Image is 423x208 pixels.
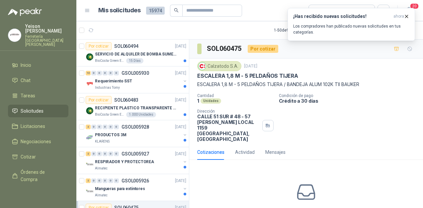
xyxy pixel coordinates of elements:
span: Tareas [21,92,35,99]
img: Company Logo [8,29,21,42]
span: search [174,8,179,13]
h3: ¡Has recibido nuevas solicitudes! [293,14,391,19]
div: 2 [86,125,91,129]
p: PRODUCTOS 3M [95,132,127,138]
a: Órdenes de Compra [8,166,68,186]
p: CALLE 51 SUR # 48 - 57 [PERSON_NAME] LOCAL 1159 [GEOGRAPHIC_DATA] , [GEOGRAPHIC_DATA] [197,114,260,142]
a: Por cotizarSOL060483[DATE] Company LogoRECIPIENTE PLASTICO TRANSPARENTE 500 MLBioCosta Green Ener... [76,93,189,120]
p: [DATE] [175,97,186,103]
p: Industrias Tomy [95,85,120,90]
div: Por cotizar [86,42,112,50]
p: BioCosta Green Energy S.A.S [95,58,125,63]
a: 2 0 0 0 0 0 GSOL005926[DATE] Company LogoMangueras para extintoresAlmatec [86,177,188,198]
p: 1 [197,98,199,104]
div: 0 [91,71,96,75]
h1: Mis solicitudes [98,6,141,15]
div: 0 [91,152,96,156]
div: 0 [97,125,102,129]
span: Remisiones [21,191,45,198]
span: Solicitudes [21,107,43,115]
p: [DATE] [175,43,186,50]
img: Company Logo [86,160,94,168]
div: 0 [91,178,96,183]
div: 0 [97,178,102,183]
img: Company Logo [86,53,94,61]
div: 0 [114,125,119,129]
div: 0 [91,125,96,129]
p: Dirección [197,109,260,114]
p: [DATE] [175,151,186,157]
p: [DATE] [175,70,186,76]
p: SERVICIO DE ALQUILER DE BOMBA SUMERGIBLE DE 1 HP [95,51,178,57]
p: GSOL005930 [122,71,149,75]
p: Yeison [PERSON_NAME] [25,24,68,33]
div: Por cotizar [86,96,112,104]
p: GSOL005928 [122,125,149,129]
div: 0 [97,152,102,156]
div: 15 Días [126,58,143,63]
div: Cotizaciones [197,149,224,156]
a: Solicitudes [8,105,68,117]
div: Calzatodo S.A. [197,61,241,71]
div: Mensajes [265,149,286,156]
a: Por cotizarSOL060494[DATE] Company LogoSERVICIO DE ALQUILER DE BOMBA SUMERGIBLE DE 1 HPBioCosta G... [76,40,189,66]
div: 0 [108,178,113,183]
p: Crédito a 30 días [279,98,420,104]
p: [DATE] [175,124,186,130]
p: BioCosta Green Energy S.A.S [95,112,125,117]
p: GSOL005927 [122,152,149,156]
p: Los compradores han publicado nuevas solicitudes en tus categorías. [293,23,409,35]
p: Ferretería [GEOGRAPHIC_DATA][PERSON_NAME] [25,35,68,47]
a: 2 0 0 0 0 0 GSOL005928[DATE] Company LogoPRODUCTOS 3MKLARENS [86,123,188,144]
img: Company Logo [86,187,94,195]
p: Condición de pago [279,93,420,98]
div: 10 [86,71,91,75]
div: 0 [103,178,108,183]
div: 0 [103,125,108,129]
a: Licitaciones [8,120,68,133]
div: 0 [114,71,119,75]
div: Todas [313,7,327,14]
p: RESPIRADOR Y PROTECTOREA [95,159,154,165]
span: Chat [21,77,31,84]
a: Tareas [8,89,68,102]
a: Cotizar [8,151,68,163]
span: Órdenes de Compra [21,168,62,183]
a: 2 0 0 0 0 0 GSOL005927[DATE] Company LogoRESPIRADOR Y PROTECTOREAAlmatec [86,150,188,171]
p: Almatec [95,166,108,171]
p: [DATE] [175,178,186,184]
p: RECIPIENTE PLASTICO TRANSPARENTE 500 ML [95,105,178,111]
span: Negociaciones [21,138,51,145]
div: Por cotizar [248,45,278,53]
div: 1 - 50 de 9324 [274,25,317,36]
a: Inicio [8,59,68,71]
img: Company Logo [199,62,206,70]
p: [DATE] [244,63,257,69]
p: ESCALERA 1,8 M - 5 PELDAÑOS TIJERA [197,72,298,79]
div: 1.000 Unidades [126,112,156,117]
p: Cantidad [197,93,274,98]
a: Chat [8,74,68,87]
p: Requerimiento SST [95,78,132,84]
div: 2 [86,178,91,183]
div: Actividad [235,149,255,156]
span: 15974 [146,7,165,15]
div: 0 [114,152,119,156]
img: Company Logo [86,134,94,142]
img: Company Logo [86,80,94,88]
p: ESCALERA 1,8 M - 5 PELDAÑOS TIJERA / BANDEJA ALUM 102K TII BAUKER [197,81,415,88]
span: ahora [393,14,404,19]
p: GSOL005926 [122,178,149,183]
span: 20 [410,3,419,9]
h3: SOL060475 [207,44,242,54]
img: Company Logo [86,107,94,115]
p: SOL060494 [114,44,138,49]
div: 0 [108,71,113,75]
button: ¡Has recibido nuevas solicitudes!ahora Los compradores han publicado nuevas solicitudes en tus ca... [288,8,415,41]
span: Inicio [21,61,31,69]
p: KLARENS [95,139,110,144]
div: 0 [108,125,113,129]
div: 0 [103,71,108,75]
a: Negociaciones [8,135,68,148]
div: 0 [103,152,108,156]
